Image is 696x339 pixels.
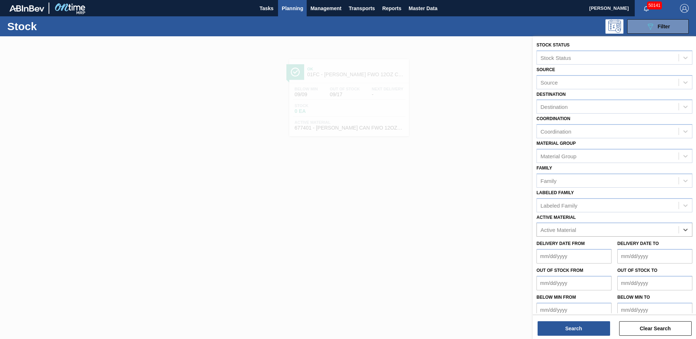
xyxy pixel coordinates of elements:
input: mm/dd/yyyy [617,303,692,317]
div: Family [540,177,556,184]
img: Logout [680,4,689,13]
label: Below Min from [536,295,576,300]
button: Notifications [635,3,658,13]
span: Transports [349,4,375,13]
label: Delivery Date to [617,241,659,246]
span: Filter [658,24,670,29]
input: mm/dd/yyyy [536,276,612,290]
label: Destination [536,92,565,97]
label: Material Group [536,141,576,146]
div: Material Group [540,153,576,159]
label: Below Min to [617,295,650,300]
label: Out of Stock to [617,268,657,273]
span: Management [310,4,341,13]
label: Stock Status [536,42,569,48]
label: Family [536,166,552,171]
span: Reports [382,4,401,13]
label: Active Material [536,215,576,220]
span: Tasks [258,4,274,13]
div: Labeled Family [540,202,577,208]
label: Out of Stock from [536,268,583,273]
span: Planning [282,4,303,13]
img: TNhmsLtSVTkK8tSr43FrP2fwEKptu5GPRR3wAAAABJRU5ErkJggg== [9,5,44,12]
div: Coordination [540,128,571,135]
input: mm/dd/yyyy [536,303,612,317]
div: Stock Status [540,54,571,61]
div: Source [540,79,558,85]
div: Destination [540,104,568,110]
div: Programming: no user selected [605,19,623,34]
input: mm/dd/yyyy [617,276,692,290]
label: Labeled Family [536,190,574,195]
h1: Stock [7,22,116,30]
label: Source [536,67,555,72]
input: mm/dd/yyyy [617,249,692,264]
input: mm/dd/yyyy [536,249,612,264]
span: Master Data [409,4,437,13]
span: 50141 [647,1,662,9]
label: Delivery Date from [536,241,585,246]
div: Active Material [540,227,576,233]
label: Coordination [536,116,570,121]
button: Filter [627,19,689,34]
